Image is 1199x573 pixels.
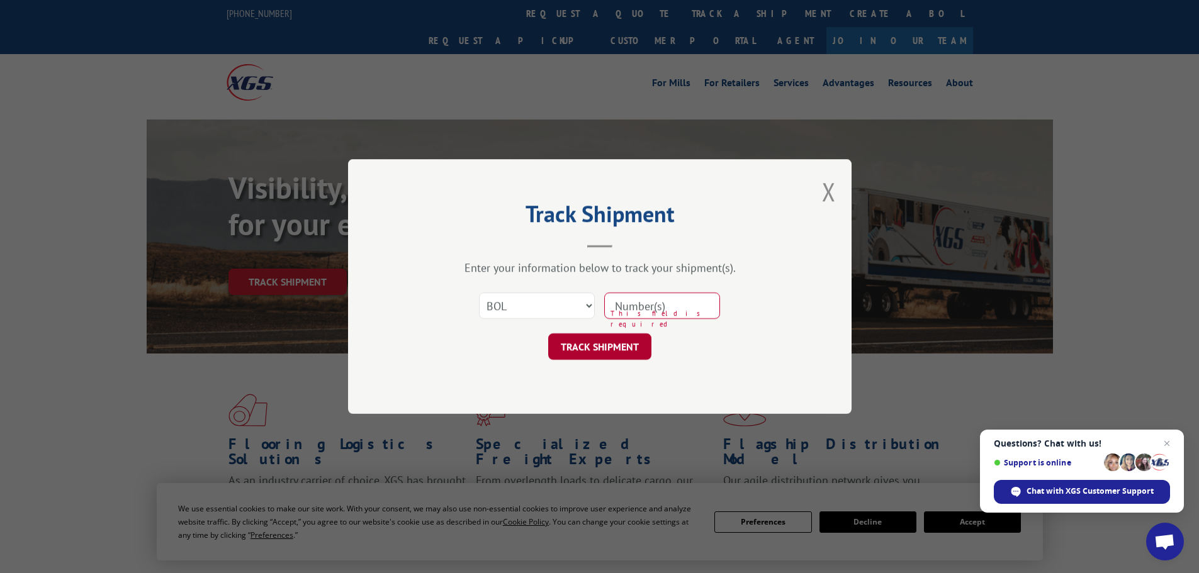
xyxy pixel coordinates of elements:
[411,260,789,275] div: Enter your information below to track your shipment(s).
[994,458,1100,467] span: Support is online
[822,175,836,208] button: Close modal
[994,480,1170,504] div: Chat with XGS Customer Support
[1027,486,1154,497] span: Chat with XGS Customer Support
[1146,523,1184,560] div: Open chat
[604,292,720,319] input: Number(s)
[1159,436,1174,451] span: Close chat
[548,333,651,360] button: TRACK SHIPMENT
[411,205,789,229] h2: Track Shipment
[994,438,1170,448] span: Questions? Chat with us!
[611,308,720,329] span: This field is required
